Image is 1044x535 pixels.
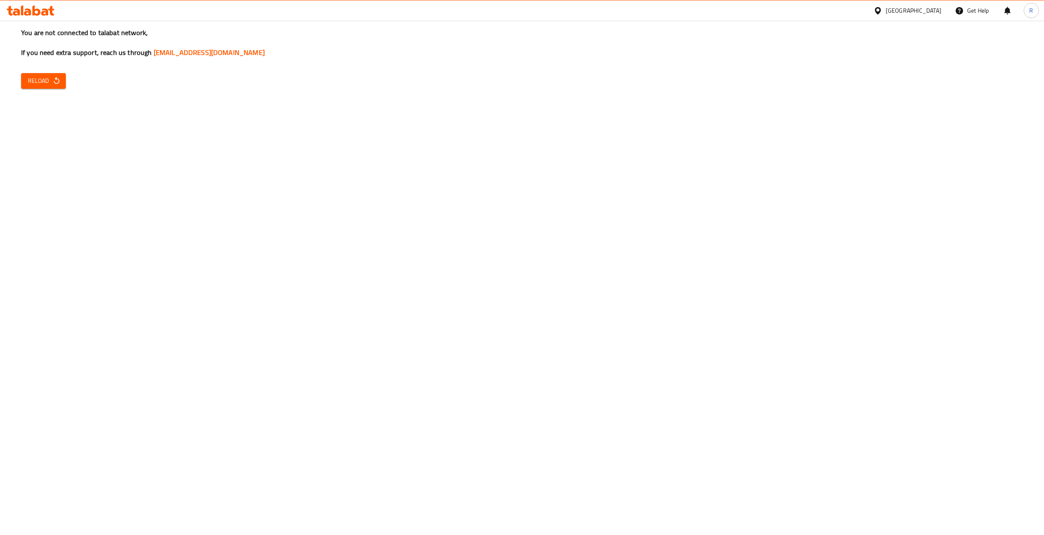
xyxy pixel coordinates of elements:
[886,6,941,15] div: [GEOGRAPHIC_DATA]
[1029,6,1033,15] span: R
[21,73,66,89] button: Reload
[154,46,265,59] a: [EMAIL_ADDRESS][DOMAIN_NAME]
[28,76,59,86] span: Reload
[21,28,1023,57] h3: You are not connected to talabat network, If you need extra support, reach us through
